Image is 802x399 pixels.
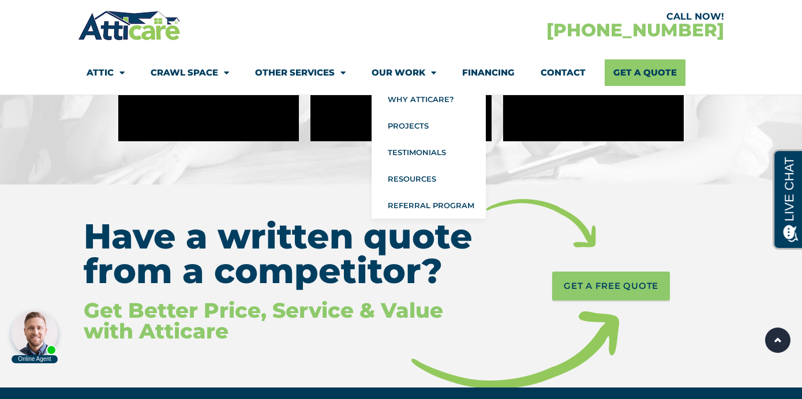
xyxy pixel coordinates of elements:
[372,86,486,112] a: Why Atticare?
[28,9,93,24] span: Opens a chat window
[552,272,670,300] a: GET A FREE QUOTE
[255,59,346,86] a: Other Services
[372,112,486,139] a: Projects
[372,139,486,165] a: Testimonials
[401,12,724,21] div: CALL NOW!
[151,59,229,86] a: Crawl Space
[372,192,486,219] a: Referral Program
[84,300,492,341] h3: Get Better Price, Service & Value with Atticare
[372,59,436,86] a: Our Work
[372,165,486,192] a: Resources
[87,59,125,86] a: Attic
[605,59,685,86] a: Get A Quote
[564,277,658,295] span: GET A FREE QUOTE
[541,59,586,86] a: Contact
[87,59,715,86] nav: Menu
[372,86,486,219] ul: Our Work
[84,219,492,288] h3: Have a written quote from a competitor?
[6,307,63,364] iframe: Chat Invitation
[462,59,515,86] a: Financing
